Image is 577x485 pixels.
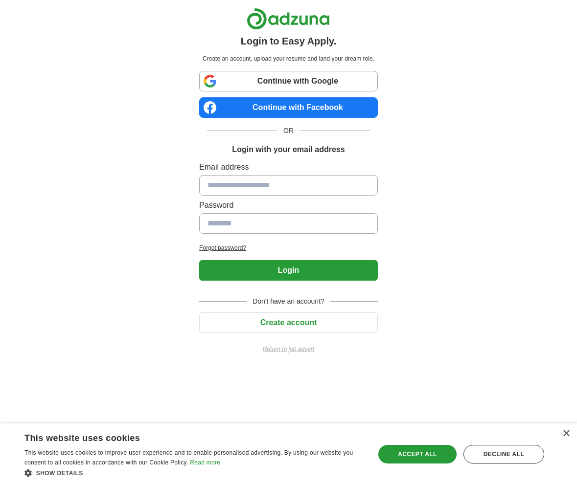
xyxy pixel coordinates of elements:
span: Don't have an account? [247,296,330,307]
img: Adzuna logo [247,8,330,30]
h1: Login with your email address [232,144,345,155]
a: Read more, opens a new window [190,459,220,466]
div: Decline all [463,445,544,463]
a: Forgot password? [199,243,378,252]
a: Continue with Google [199,71,378,91]
button: Login [199,260,378,281]
span: Show details [36,470,83,477]
a: Return to job advert [199,345,378,353]
a: Create account [199,318,378,327]
button: Create account [199,312,378,333]
div: This website uses cookies [24,429,340,444]
p: Create an account, upload your resume and land your dream role. [201,54,376,63]
label: Email address [199,161,378,173]
a: Continue with Facebook [199,97,378,118]
span: OR [277,126,300,136]
div: Close [562,430,570,438]
div: Accept all [378,445,457,463]
label: Password [199,199,378,211]
h1: Login to Easy Apply. [241,34,337,48]
span: This website uses cookies to improve user experience and to enable personalised advertising. By u... [24,449,353,466]
div: Show details [24,468,365,478]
